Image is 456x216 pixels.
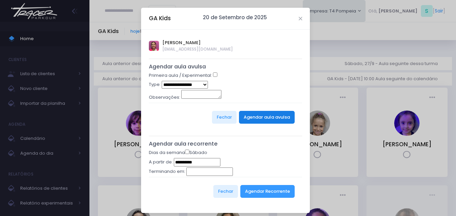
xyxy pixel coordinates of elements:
form: Dias da semana [149,149,302,206]
label: A partir de: [149,159,173,165]
label: Type: [149,81,161,88]
button: Fechar [213,185,238,198]
span: [PERSON_NAME] [162,39,233,46]
button: Fechar [212,111,237,124]
label: Terminando em: [149,168,185,175]
label: Observações: [149,94,180,101]
input: Sábado [185,150,189,154]
label: Sábado [185,149,207,156]
h5: GA Kids [149,14,171,23]
span: [EMAIL_ADDRESS][DOMAIN_NAME] [162,46,233,52]
h5: Agendar aula avulsa [149,63,302,70]
button: Agendar aula avulsa [239,111,295,124]
label: Primeira aula / Experimental: [149,72,212,79]
h5: Agendar aula recorrente [149,141,302,147]
button: Close [299,17,302,20]
h6: 20 de Setembro de 2025 [203,14,267,21]
button: Agendar Recorrente [240,185,295,198]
